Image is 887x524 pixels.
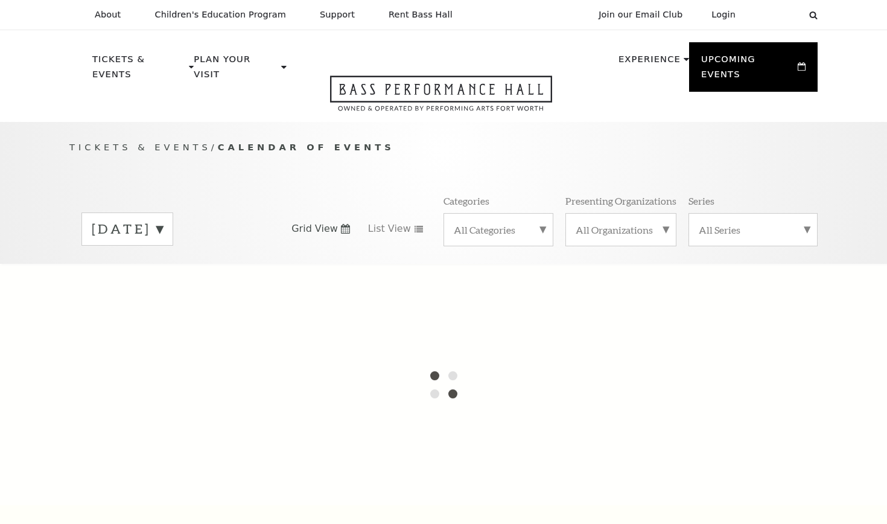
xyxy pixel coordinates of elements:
p: Tickets & Events [92,52,186,89]
label: [DATE] [92,220,163,238]
p: Presenting Organizations [565,194,676,207]
p: Experience [618,52,681,74]
label: All Series [699,223,807,236]
p: Children's Education Program [154,10,286,20]
p: Plan Your Visit [194,52,278,89]
label: All Categories [454,223,543,236]
span: Calendar of Events [218,142,395,152]
p: About [95,10,121,20]
p: / [69,140,818,155]
p: Categories [443,194,489,207]
p: Support [320,10,355,20]
span: Tickets & Events [69,142,211,152]
span: List View [368,222,411,235]
select: Select: [755,9,798,21]
p: Upcoming Events [701,52,795,89]
p: Rent Bass Hall [389,10,453,20]
label: All Organizations [576,223,666,236]
p: Series [688,194,714,207]
span: Grid View [291,222,338,235]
